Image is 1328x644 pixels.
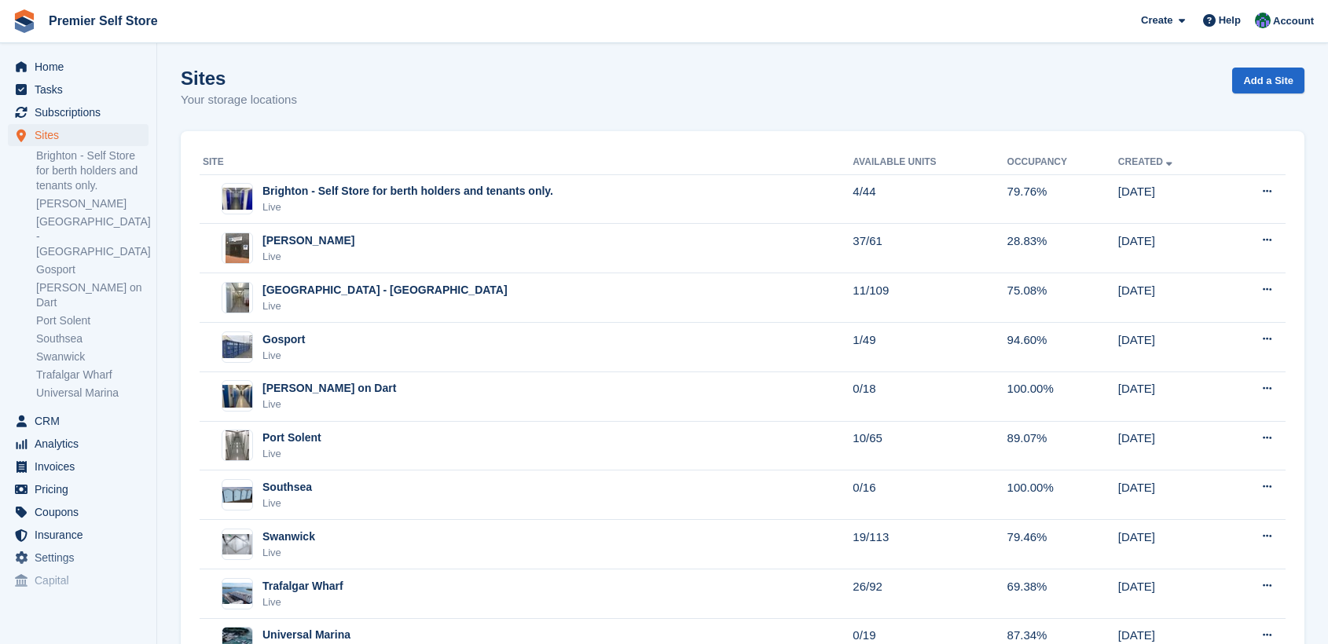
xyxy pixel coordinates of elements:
td: 100.00% [1007,371,1118,421]
div: Live [262,199,553,215]
td: [DATE] [1118,371,1224,421]
a: menu [8,547,149,569]
td: 69.38% [1007,569,1118,619]
a: menu [8,433,149,455]
div: Brighton - Self Store for berth holders and tenants only. [262,183,553,199]
img: Image of Eastbourne - Sovereign Harbour site [226,282,249,313]
span: Sites [35,124,129,146]
th: Available Units [853,150,1007,175]
span: Insurance [35,524,129,546]
td: 89.07% [1007,421,1118,470]
span: CRM [35,410,129,432]
img: Image of Brighton - Self Store for berth holders and tenants only. site [222,188,252,210]
div: Live [262,249,354,265]
td: [DATE] [1118,174,1224,224]
a: Universal Marina [36,386,149,401]
a: Premier Self Store [42,8,164,34]
a: menu [8,456,149,478]
td: 10/65 [853,421,1007,470]
a: Southsea [36,331,149,346]
a: Created [1118,156,1176,167]
a: [PERSON_NAME] [36,196,149,211]
div: [PERSON_NAME] on Dart [262,380,396,397]
td: [DATE] [1118,470,1224,520]
div: Live [262,348,305,364]
p: Your storage locations [181,91,297,109]
span: Capital [35,569,129,591]
img: Image of Chichester Marina site [226,232,249,264]
div: Live [262,545,315,561]
a: menu [8,524,149,546]
span: Help [1219,13,1241,28]
div: Live [262,496,312,511]
a: menu [8,410,149,432]
a: menu [8,501,149,523]
td: 0/18 [853,371,1007,421]
div: Trafalgar Wharf [262,578,343,595]
td: 94.60% [1007,323,1118,372]
img: Jo Granger [1255,13,1271,28]
a: Trafalgar Wharf [36,368,149,382]
th: Site [200,150,853,175]
span: Pricing [35,478,129,500]
div: Live [262,298,508,314]
td: 100.00% [1007,470,1118,520]
div: [PERSON_NAME] [262,232,354,249]
div: Universal Marina [262,627,350,643]
a: menu [8,124,149,146]
span: Analytics [35,433,129,455]
img: Image of Southsea site [222,487,252,503]
div: [GEOGRAPHIC_DATA] - [GEOGRAPHIC_DATA] [262,282,508,298]
td: [DATE] [1118,224,1224,273]
td: 75.08% [1007,273,1118,323]
a: Brighton - Self Store for berth holders and tenants only. [36,148,149,193]
div: Gosport [262,331,305,348]
a: menu [8,478,149,500]
img: Image of Noss on Dart site [222,385,252,408]
td: 37/61 [853,224,1007,273]
td: 79.76% [1007,174,1118,224]
a: menu [8,101,149,123]
span: Coupons [35,501,129,523]
div: Live [262,397,396,412]
a: menu [8,79,149,101]
div: Swanwick [262,529,315,545]
img: Image of Trafalgar Wharf site [222,583,252,604]
a: [PERSON_NAME] on Dart [36,280,149,310]
td: 26/92 [853,569,1007,619]
td: 0/16 [853,470,1007,520]
span: Invoices [35,456,129,478]
div: Port Solent [262,430,321,446]
td: [DATE] [1118,323,1224,372]
a: menu [8,569,149,591]
span: Home [35,56,129,78]
img: Image of Gosport site [222,335,252,358]
a: Swanwick [36,349,149,364]
a: Gosport [36,262,149,277]
span: Account [1273,13,1314,29]
td: [DATE] [1118,569,1224,619]
div: Live [262,446,321,462]
h1: Sites [181,68,297,89]
td: [DATE] [1118,520,1224,569]
div: Live [262,595,343,610]
span: Tasks [35,79,129,101]
td: [DATE] [1118,273,1224,323]
td: [DATE] [1118,421,1224,470]
th: Occupancy [1007,150,1118,175]
a: menu [8,56,149,78]
img: Image of Port Solent site [226,430,249,461]
img: stora-icon-8386f47178a22dfd0bd8f6a31ec36ba5ce8667c1dd55bd0f319d3a0aa187defe.svg [13,9,36,33]
span: Subscriptions [35,101,129,123]
div: Southsea [262,479,312,496]
td: 28.83% [1007,224,1118,273]
td: 11/109 [853,273,1007,323]
a: Port Solent [36,313,149,328]
td: 4/44 [853,174,1007,224]
td: 19/113 [853,520,1007,569]
span: Create [1141,13,1172,28]
td: 1/49 [853,323,1007,372]
td: 79.46% [1007,520,1118,569]
img: Image of Swanwick site [222,534,252,554]
span: Settings [35,547,129,569]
